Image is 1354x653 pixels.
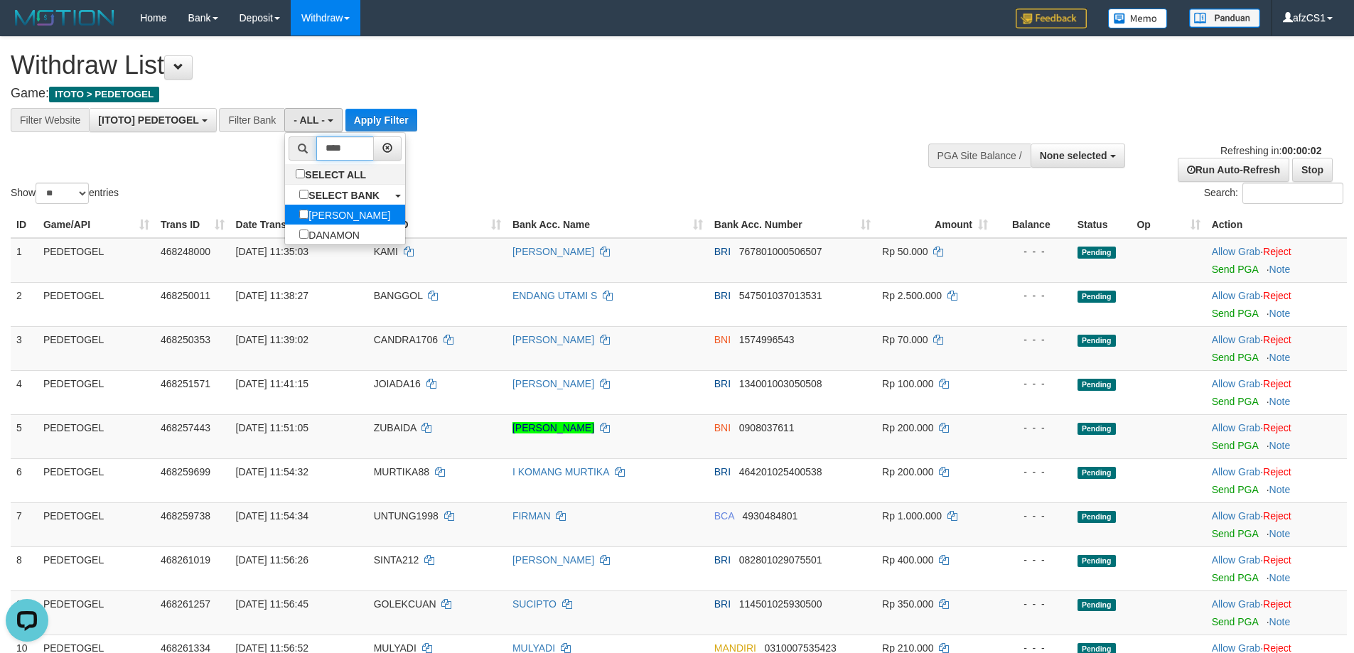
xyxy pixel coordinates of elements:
td: · [1206,282,1347,326]
th: Bank Acc. Name: activate to sort column ascending [507,212,709,238]
a: Note [1269,484,1291,495]
div: Filter Website [11,108,89,132]
td: 3 [11,326,38,370]
label: Show entries [11,183,119,204]
div: Filter Bank [219,108,284,132]
span: · [1212,290,1263,301]
span: [DATE] 11:41:15 [236,378,308,389]
th: Status [1072,212,1132,238]
span: BNI [714,334,731,345]
span: BRI [714,246,731,257]
td: · [1206,414,1347,458]
label: DANAMON [285,225,374,244]
span: Copy 114501025930500 to clipboard [739,598,822,610]
span: JOIADA16 [374,378,421,389]
div: - - - [999,244,1066,259]
div: - - - [999,465,1066,479]
span: · [1212,466,1263,477]
span: BRI [714,554,731,566]
select: Showentries [36,183,89,204]
span: GOLEKCUAN [374,598,436,610]
a: Send PGA [1212,616,1258,627]
span: SINTA212 [374,554,419,566]
a: Note [1269,572,1291,583]
div: PGA Site Balance / [928,144,1031,168]
span: Copy 767801000506507 to clipboard [739,246,822,257]
span: 468250011 [161,290,210,301]
span: ZUBAIDA [374,422,417,433]
a: Note [1269,440,1291,451]
h4: Game: [11,87,888,101]
a: [PERSON_NAME] [512,554,594,566]
a: Reject [1263,246,1291,257]
td: PEDETOGEL [38,590,155,635]
span: Rp 200.000 [882,422,933,433]
span: [DATE] 11:54:32 [236,466,308,477]
span: Pending [1078,423,1116,435]
span: · [1212,598,1263,610]
span: CANDRA1706 [374,334,438,345]
label: SELECT ALL [285,164,380,184]
td: 5 [11,414,38,458]
a: Reject [1263,290,1291,301]
td: PEDETOGEL [38,458,155,502]
span: · [1212,334,1263,345]
h1: Withdraw List [11,51,888,80]
input: SELECT ALL [296,169,305,178]
td: 9 [11,590,38,635]
a: Reject [1263,422,1291,433]
span: Pending [1078,291,1116,303]
img: Feedback.jpg [1016,9,1087,28]
span: Pending [1078,555,1116,567]
a: SELECT BANK [285,185,404,205]
span: · [1212,378,1263,389]
span: [ITOTO] PEDETOGEL [98,114,198,126]
span: BNI [714,422,731,433]
span: Rp 2.500.000 [882,290,942,301]
span: ITOTO > PEDETOGEL [49,87,159,102]
td: 6 [11,458,38,502]
a: Stop [1292,158,1333,182]
a: Reject [1263,510,1291,522]
a: Note [1269,528,1291,539]
a: Send PGA [1212,352,1258,363]
a: [PERSON_NAME] [512,246,594,257]
img: panduan.png [1189,9,1260,28]
a: [PERSON_NAME] [512,422,594,433]
th: Date Trans.: activate to sort column descending [230,212,368,238]
a: Reject [1263,466,1291,477]
a: Note [1269,396,1291,407]
span: Pending [1078,511,1116,523]
a: Allow Grab [1212,334,1260,345]
a: Send PGA [1212,484,1258,495]
span: Rp 1.000.000 [882,510,942,522]
div: - - - [999,333,1066,347]
div: - - - [999,553,1066,567]
td: · [1206,590,1347,635]
div: - - - [999,597,1066,611]
span: [DATE] 11:54:34 [236,510,308,522]
td: PEDETOGEL [38,238,155,283]
label: Search: [1204,183,1343,204]
a: Allow Grab [1212,466,1260,477]
span: · [1212,246,1263,257]
td: · [1206,370,1347,414]
span: Rp 70.000 [882,334,928,345]
a: Reject [1263,598,1291,610]
td: 7 [11,502,38,546]
a: Note [1269,264,1291,275]
td: · [1206,326,1347,370]
button: None selected [1031,144,1125,168]
td: PEDETOGEL [38,502,155,546]
a: Note [1269,308,1291,319]
th: Bank Acc. Number: activate to sort column ascending [709,212,876,238]
td: 2 [11,282,38,326]
a: Send PGA [1212,264,1258,275]
span: Pending [1078,335,1116,347]
span: [DATE] 11:51:05 [236,422,308,433]
th: Amount: activate to sort column ascending [876,212,994,238]
span: Pending [1078,247,1116,259]
a: SUCIPTO [512,598,557,610]
a: Allow Grab [1212,378,1260,389]
span: KAMI [374,246,398,257]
